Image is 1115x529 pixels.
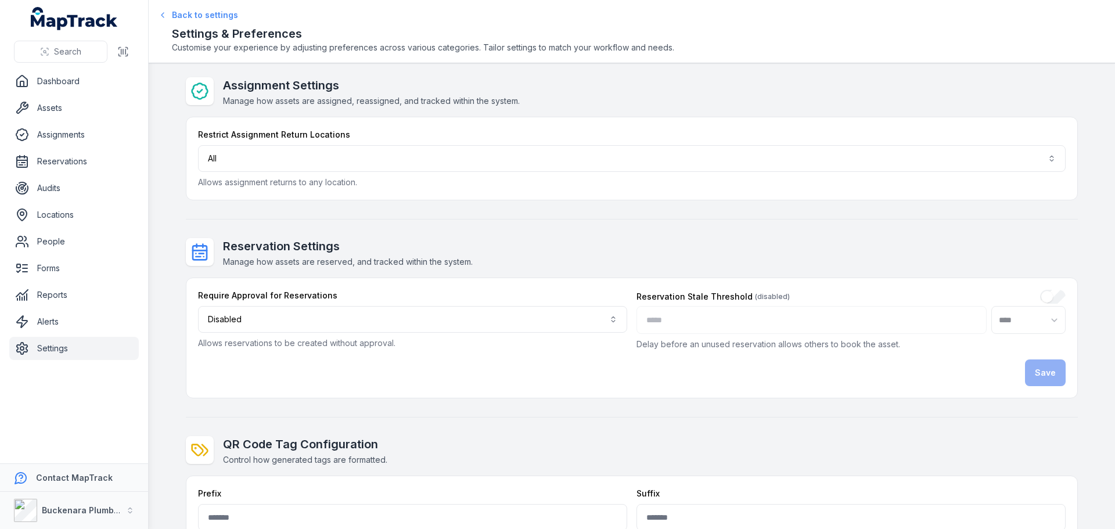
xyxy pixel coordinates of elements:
button: All [198,145,1066,172]
a: MapTrack [31,7,118,30]
h2: QR Code Tag Configuration [223,436,387,452]
span: Customise your experience by adjusting preferences across various categories. Tailor settings to ... [172,42,1092,53]
label: Require Approval for Reservations [198,290,337,301]
strong: Buckenara Plumbing Gas & Electrical [42,505,195,515]
label: Suffix [636,488,660,499]
label: Restrict Assignment Return Locations [198,129,350,141]
h2: Reservation Settings [223,238,473,254]
a: People [9,230,139,253]
a: Assets [9,96,139,120]
label: Reservation Stale Threshold [636,291,790,303]
a: Forms [9,257,139,280]
input: :r7:-form-item-label [1040,290,1066,304]
button: Search [14,41,107,63]
a: Audits [9,177,139,200]
p: Delay before an unused reservation allows others to book the asset. [636,339,1066,350]
a: Assignments [9,123,139,146]
p: Allows assignment returns to any location. [198,177,1066,188]
a: Back to settings [160,9,238,21]
span: Back to settings [172,9,238,21]
h2: Settings & Preferences [172,26,1092,42]
a: Locations [9,203,139,226]
p: Allows reservations to be created without approval. [198,337,627,349]
span: Manage how assets are assigned, reassigned, and tracked within the system. [223,96,520,106]
a: Alerts [9,310,139,333]
label: Prefix [198,488,221,499]
a: Reservations [9,150,139,173]
strong: Contact MapTrack [36,473,113,483]
span: Manage how assets are reserved, and tracked within the system. [223,257,473,267]
a: Reports [9,283,139,307]
span: (disabled) [755,292,790,301]
span: Search [54,46,81,57]
span: Control how generated tags are formatted. [223,455,387,465]
a: Settings [9,337,139,360]
a: Dashboard [9,70,139,93]
button: Disabled [198,306,627,333]
h2: Assignment Settings [223,77,520,93]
